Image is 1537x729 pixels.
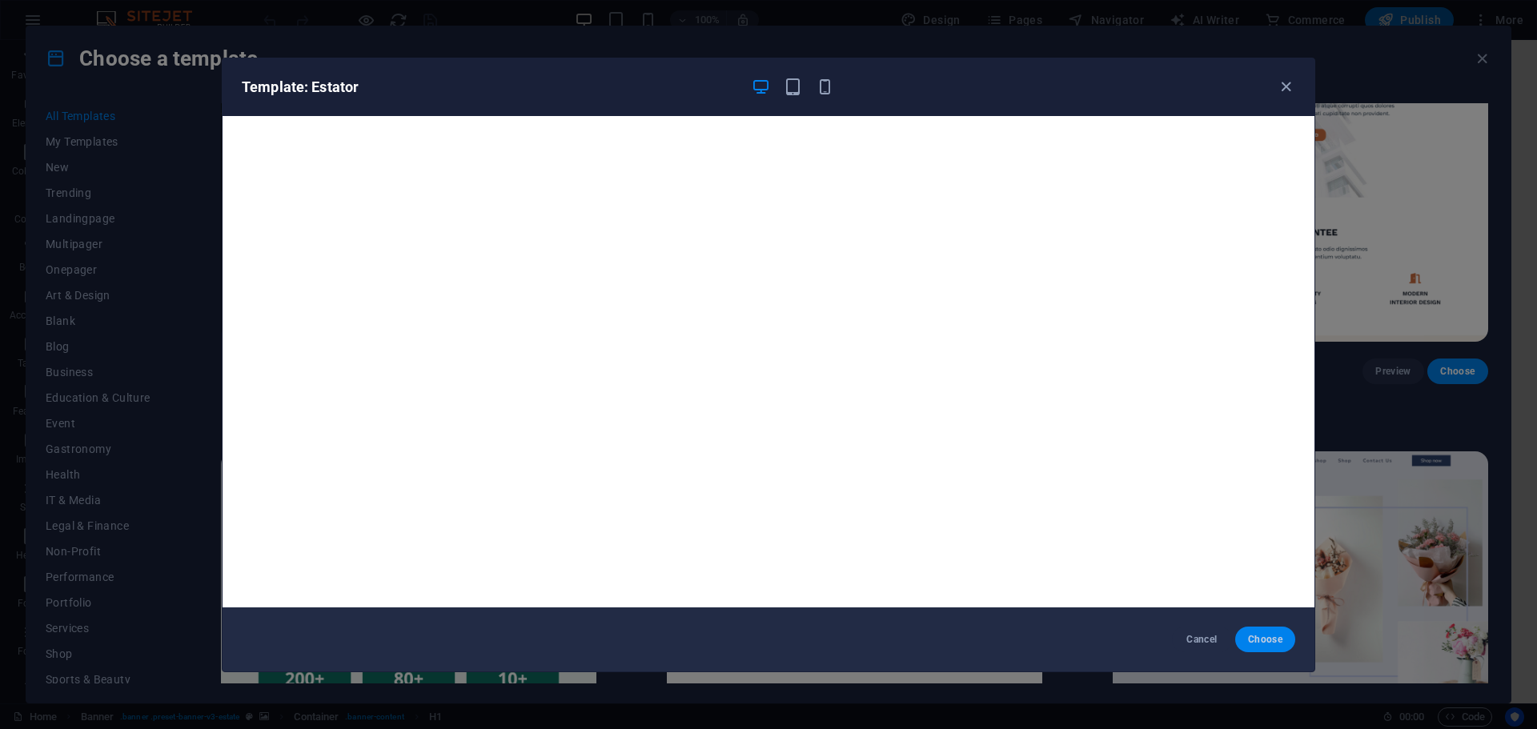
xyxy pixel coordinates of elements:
[1235,627,1295,652] button: Choose
[40,659,54,673] button: 2
[40,638,54,651] button: 1
[242,78,738,97] h6: Template: Estator
[1172,627,1232,652] button: Cancel
[1248,633,1282,646] span: Choose
[1185,633,1219,646] span: Cancel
